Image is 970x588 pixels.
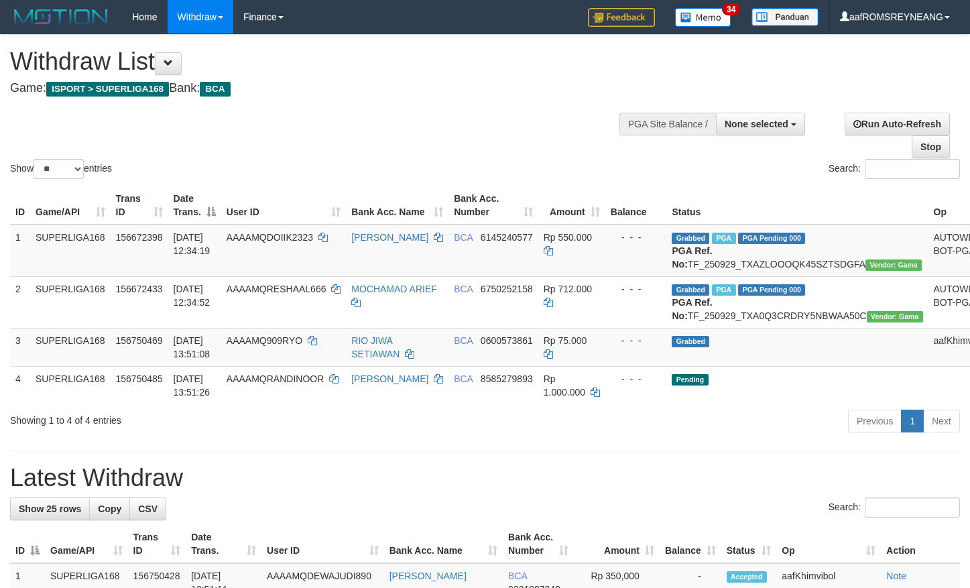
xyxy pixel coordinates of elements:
[481,232,533,243] span: Copy 6145240577 to clipboard
[672,245,712,270] b: PGA Ref. No:
[672,374,708,386] span: Pending
[174,335,210,359] span: [DATE] 13:51:08
[923,410,960,432] a: Next
[168,186,221,225] th: Date Trans.: activate to sort column descending
[10,408,394,427] div: Showing 1 to 4 of 4 entries
[588,8,655,27] img: Feedback.jpg
[508,571,527,581] span: BCA
[666,276,928,328] td: TF_250929_TXA0Q3CRDRY5NBWAA50C
[716,113,805,135] button: None selected
[881,525,960,563] th: Action
[544,284,592,294] span: Rp 712.000
[111,186,168,225] th: Trans ID: activate to sort column ascending
[912,135,950,158] a: Stop
[481,373,533,384] span: Copy 8585279893 to clipboard
[129,497,166,520] a: CSV
[10,465,960,491] h1: Latest Withdraw
[454,335,473,346] span: BCA
[128,525,186,563] th: Trans ID: activate to sort column ascending
[10,7,112,27] img: MOTION_logo.png
[675,8,731,27] img: Button%20Memo.svg
[227,284,326,294] span: AAAAMQRESHAAL666
[611,334,662,347] div: - - -
[174,284,210,308] span: [DATE] 12:34:52
[481,284,533,294] span: Copy 6750252158 to clipboard
[227,373,324,384] span: AAAAMQRANDINOOR
[660,525,721,563] th: Balance: activate to sort column ascending
[10,366,30,404] td: 4
[751,8,819,26] img: panduan.png
[346,186,448,225] th: Bank Acc. Name: activate to sort column ascending
[138,504,158,514] span: CSV
[544,373,585,398] span: Rp 1.000.000
[619,113,716,135] div: PGA Site Balance /
[544,232,592,243] span: Rp 550.000
[454,373,473,384] span: BCA
[605,186,667,225] th: Balance
[672,336,709,347] span: Grabbed
[174,232,210,256] span: [DATE] 12:34:19
[10,497,90,520] a: Show 25 rows
[227,232,313,243] span: AAAAMQDOIIK2323
[865,259,922,271] span: Vendor URL: https://trx31.1velocity.biz
[10,328,30,366] td: 3
[865,159,960,179] input: Search:
[10,225,30,277] td: 1
[727,571,767,583] span: Accepted
[672,233,709,244] span: Grabbed
[10,525,45,563] th: ID: activate to sort column descending
[89,497,130,520] a: Copy
[611,282,662,296] div: - - -
[116,232,163,243] span: 156672398
[454,232,473,243] span: BCA
[538,186,605,225] th: Amount: activate to sort column ascending
[611,231,662,244] div: - - -
[30,186,111,225] th: Game/API: activate to sort column ascending
[221,186,346,225] th: User ID: activate to sort column ascending
[384,525,503,563] th: Bank Acc. Name: activate to sort column ascending
[865,497,960,518] input: Search:
[19,504,81,514] span: Show 25 rows
[200,82,230,97] span: BCA
[721,525,777,563] th: Status: activate to sort column ascending
[98,504,121,514] span: Copy
[174,373,210,398] span: [DATE] 13:51:26
[886,571,906,581] a: Note
[672,284,709,296] span: Grabbed
[574,525,660,563] th: Amount: activate to sort column ascending
[672,297,712,321] b: PGA Ref. No:
[10,48,633,75] h1: Withdraw List
[481,335,533,346] span: Copy 0600573861 to clipboard
[738,233,805,244] span: PGA Pending
[351,284,437,294] a: MOCHAMAD ARIEF
[351,335,400,359] a: RIO JIWA SETIAWAN
[10,82,633,95] h4: Game: Bank:
[722,3,740,15] span: 34
[448,186,538,225] th: Bank Acc. Number: activate to sort column ascending
[829,159,960,179] label: Search:
[845,113,950,135] a: Run Auto-Refresh
[116,284,163,294] span: 156672433
[848,410,902,432] a: Previous
[261,525,384,563] th: User ID: activate to sort column ascending
[116,335,163,346] span: 156750469
[30,366,111,404] td: SUPERLIGA168
[10,186,30,225] th: ID
[34,159,84,179] select: Showentries
[666,186,928,225] th: Status
[867,311,923,322] span: Vendor URL: https://trx31.1velocity.biz
[611,372,662,386] div: - - -
[46,82,169,97] span: ISPORT > SUPERLIGA168
[45,525,128,563] th: Game/API: activate to sort column ascending
[666,225,928,277] td: TF_250929_TXAZLOOOQK45SZTSDGFA
[30,276,111,328] td: SUPERLIGA168
[901,410,924,432] a: 1
[776,525,881,563] th: Op: activate to sort column ascending
[227,335,302,346] span: AAAAMQ909RYO
[829,497,960,518] label: Search:
[544,335,587,346] span: Rp 75.000
[738,284,805,296] span: PGA Pending
[10,159,112,179] label: Show entries
[351,232,428,243] a: [PERSON_NAME]
[712,284,735,296] span: Marked by aafsoycanthlai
